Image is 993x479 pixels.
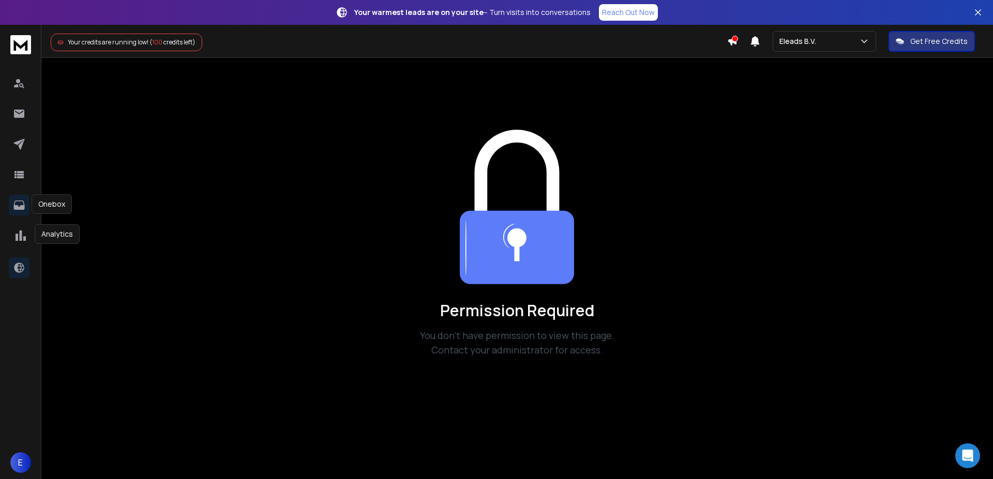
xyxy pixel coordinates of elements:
div: Analytics [35,224,80,244]
button: E [10,452,31,473]
div: Open Intercom Messenger [955,443,980,468]
a: Reach Out Now [599,4,658,21]
img: Team collaboration [460,130,575,285]
p: Reach Out Now [602,7,655,18]
p: – Turn visits into conversations [354,7,591,18]
p: Eleads B.V. [779,36,820,47]
h1: Permission Required [401,301,633,320]
div: Onebox [32,194,72,214]
span: ( credits left) [149,38,195,47]
strong: Your warmest leads are on your site [354,7,484,17]
p: You don't have permission to view this page. Contact your administrator for access. [401,328,633,357]
img: logo [10,35,31,54]
button: Get Free Credits [889,31,975,52]
span: Your credits are running low! [68,38,148,47]
span: 100 [152,38,162,47]
p: Get Free Credits [910,36,968,47]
